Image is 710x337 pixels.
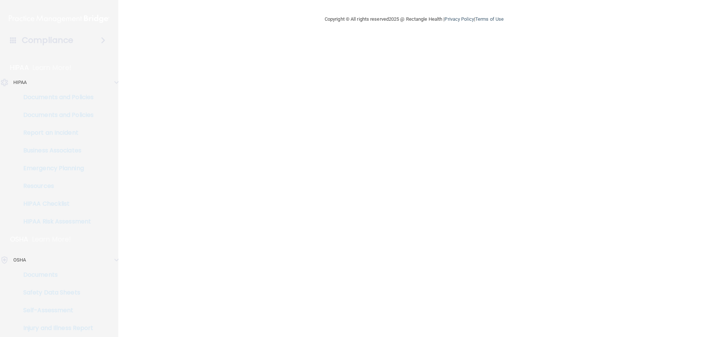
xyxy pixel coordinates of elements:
p: Resources [5,182,106,190]
p: OSHA [10,235,28,244]
p: Safety Data Sheets [5,289,106,296]
a: Privacy Policy [444,16,474,22]
p: HIPAA [10,63,29,72]
img: PMB logo [9,11,109,26]
p: Injury and Illness Report [5,324,106,332]
h4: Compliance [22,35,73,46]
p: Documents and Policies [5,111,106,119]
p: HIPAA [13,78,27,87]
p: Emergency Planning [5,165,106,172]
p: Learn More! [33,63,72,72]
p: Documents and Policies [5,94,106,101]
p: Report an Incident [5,129,106,137]
p: HIPAA Risk Assessment [5,218,106,225]
p: HIPAA Checklist [5,200,106,208]
p: Learn More! [32,235,71,244]
p: Documents [5,271,106,279]
a: Terms of Use [475,16,504,22]
div: Copyright © All rights reserved 2025 @ Rectangle Health | | [279,7,549,31]
p: Self-Assessment [5,307,106,314]
p: OSHA [13,256,26,264]
p: Business Associates [5,147,106,154]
